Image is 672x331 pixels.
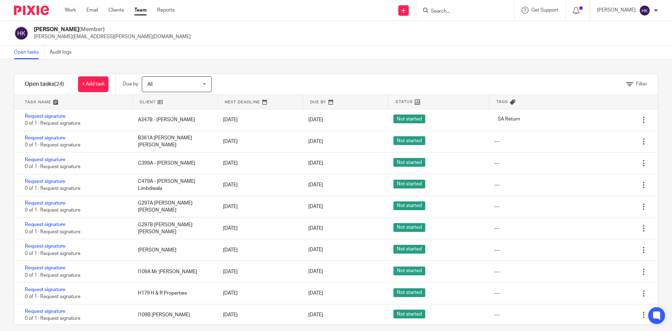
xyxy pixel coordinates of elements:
a: Work [65,7,76,14]
span: [DATE] [308,291,323,296]
a: Reports [157,7,175,14]
span: [DATE] [308,312,323,317]
span: 0 of 1 · Request signature [25,121,80,126]
div: [DATE] [216,113,301,127]
a: Request signature [25,222,65,227]
span: [DATE] [308,117,323,122]
a: Request signature [25,201,65,206]
img: svg%3E [639,5,650,16]
div: [DATE] [216,286,301,300]
div: A347B - [PERSON_NAME] [131,113,216,127]
div: [DATE] [216,135,301,149]
div: --- [494,311,499,318]
div: [DATE] [216,308,301,322]
a: Request signature [25,157,65,162]
div: C399A - [PERSON_NAME] [131,156,216,170]
p: Due by [123,81,138,88]
span: Status [395,99,413,105]
img: Pixie [14,6,49,15]
span: (24) [54,81,64,87]
span: 0 of 1 · Request signature [25,143,80,147]
a: Audit logs [50,46,77,59]
span: Not started [393,136,425,145]
span: (Member) [79,27,105,32]
div: --- [494,160,499,167]
div: --- [494,181,499,188]
span: 0 of 1 · Request signature [25,273,80,278]
div: --- [494,203,499,210]
a: Request signature [25,287,65,292]
h1: Open tasks [25,81,64,88]
span: All [147,82,153,87]
a: + Add task [78,76,108,92]
div: G297A [PERSON_NAME] [PERSON_NAME] [131,196,216,218]
span: [DATE] [308,161,323,166]
span: Not started [393,288,425,297]
p: [PERSON_NAME][EMAIL_ADDRESS][PERSON_NAME][DOMAIN_NAME] [34,33,191,40]
div: --- [494,138,499,145]
div: [PERSON_NAME] [131,243,216,257]
span: 0 of 1 · Request signature [25,229,80,234]
a: Request signature [25,244,65,249]
span: Tags [496,99,508,105]
span: Not started [393,310,425,318]
span: Not started [393,245,425,254]
span: 0 of 1 · Request signature [25,164,80,169]
span: Filter [636,82,647,87]
a: Request signature [25,179,65,184]
div: --- [494,290,499,297]
div: H179 H & R Properties [131,286,216,300]
div: [DATE] [216,221,301,235]
span: SA Return [494,115,524,123]
div: I109B [PERSON_NAME] [131,308,216,322]
a: Team [134,7,147,14]
span: [DATE] [308,204,323,209]
span: [DATE] [308,182,323,187]
a: Request signature [25,266,65,270]
span: Not started [393,267,425,275]
span: 0 of 1 · Request signature [25,186,80,191]
img: svg%3E [14,26,29,41]
div: C479A - [PERSON_NAME] Limbdiwala [131,174,216,196]
span: [DATE] [308,269,323,274]
div: [DATE] [216,200,301,214]
span: Not started [393,158,425,167]
div: [DATE] [216,265,301,279]
div: --- [494,247,499,254]
span: Not started [393,201,425,210]
div: --- [494,268,499,275]
span: 0 of 1 · Request signature [25,208,80,213]
span: [DATE] [308,248,323,253]
span: [DATE] [308,226,323,231]
a: Email [86,7,98,14]
span: 0 of 1 · Request signature [25,295,80,299]
span: 0 of 1 · Request signature [25,316,80,321]
a: Open tasks [14,46,44,59]
a: Request signature [25,309,65,314]
span: Not started [393,180,425,188]
span: [DATE] [308,139,323,144]
span: Not started [393,223,425,232]
a: Clients [108,7,124,14]
div: [DATE] [216,156,301,170]
input: Search [430,8,493,15]
a: Request signature [25,136,65,140]
div: [DATE] [216,243,301,257]
span: 0 of 1 · Request signature [25,251,80,256]
span: Not started [393,115,425,123]
div: I109A Mr [PERSON_NAME] [131,265,216,279]
span: Get Support [531,8,558,13]
a: Request signature [25,114,65,119]
div: [DATE] [216,178,301,192]
div: --- [494,225,499,232]
div: G297B [PERSON_NAME] [PERSON_NAME] [131,218,216,239]
h2: [PERSON_NAME] [34,26,191,33]
div: B361A [PERSON_NAME] [PERSON_NAME] [131,131,216,152]
p: [PERSON_NAME] [597,7,636,14]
